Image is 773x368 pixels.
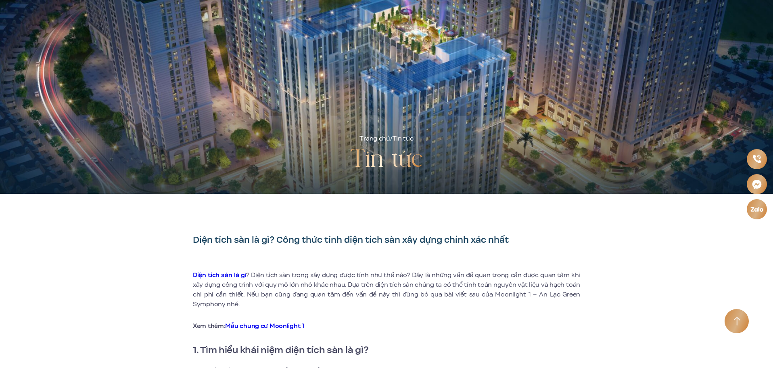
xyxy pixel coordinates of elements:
img: Arrow icon [733,317,740,326]
a: Mẫu chung cư Moonlight 1 [225,322,304,330]
div: / [359,134,413,144]
h1: Diện tích sàn là gì? Công thức tính diện tích sàn xây dựng chính xác nhất [193,234,580,246]
p: ? Diện tích sàn trong xây dựng được tính như thế nào? Đây là những vấn đề quan trọng cần được qua... [193,270,580,309]
span: Tin tức [393,134,414,143]
h2: Tin tức [350,144,423,176]
a: Diện tích sàn là gì [193,271,246,280]
h2: 1. Tìm hiểu khái niệm diện tích sàn là gì? [193,343,580,357]
strong: Xem thêm: [193,322,304,330]
img: Zalo icon [750,206,764,212]
img: Messenger icon [752,179,762,189]
img: Phone icon [752,155,761,164]
a: Trang chủ [359,134,390,143]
